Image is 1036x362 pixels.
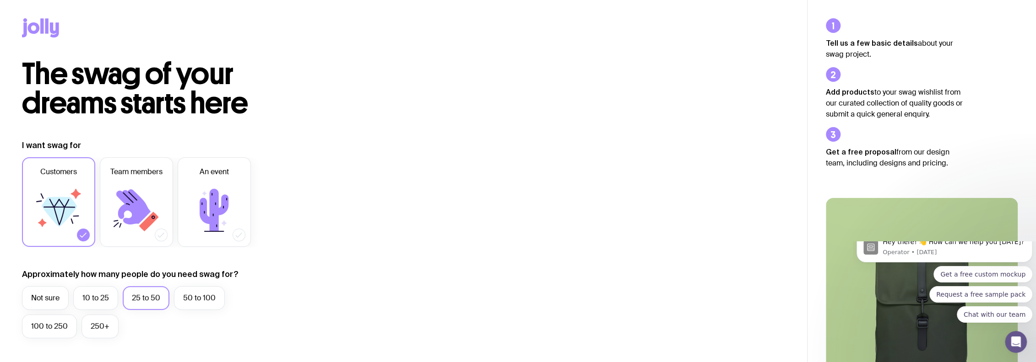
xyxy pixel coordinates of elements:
[110,166,163,177] span: Team members
[1005,331,1027,353] iframe: Intercom live chat
[22,314,77,338] label: 100 to 250
[104,65,179,81] button: Quick reply: Chat with our team
[81,25,179,41] button: Quick reply: Get a free custom mockup
[30,7,173,15] p: Message from Operator, sent 5d ago
[22,286,69,310] label: Not sure
[73,286,118,310] label: 10 to 25
[40,166,77,177] span: Customers
[22,140,81,151] label: I want swag for
[123,286,169,310] label: 25 to 50
[826,86,963,120] p: to your swag wishlist from our curated collection of quality goods or submit a quick general enqu...
[826,148,896,156] strong: Get a free proposal
[22,56,248,121] span: The swag of your dreams starts here
[76,45,179,61] button: Quick reply: Request a free sample pack
[853,241,1036,357] iframe: Intercom notifications message
[826,39,918,47] strong: Tell us a few basic details
[200,166,229,177] span: An event
[4,25,179,81] div: Quick reply options
[22,269,239,280] label: Approximately how many people do you need swag for?
[826,88,874,96] strong: Add products
[826,146,963,169] p: from our design team, including designs and pricing.
[174,286,225,310] label: 50 to 100
[81,314,119,338] label: 250+
[826,37,963,60] p: about your swag project.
